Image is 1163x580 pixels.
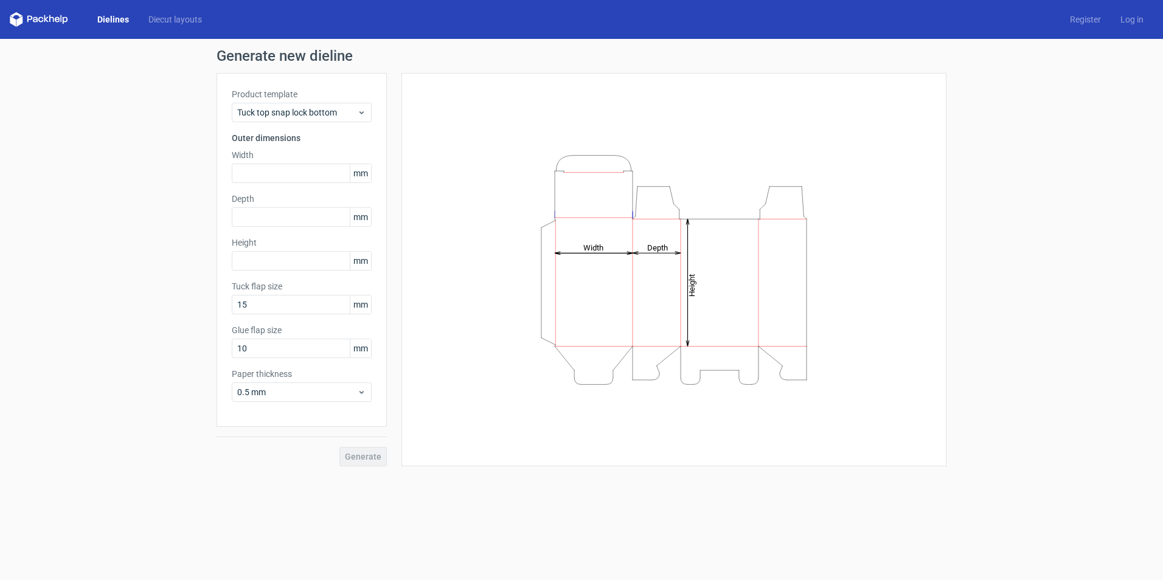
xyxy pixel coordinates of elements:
[232,368,372,380] label: Paper thickness
[350,295,371,314] span: mm
[350,208,371,226] span: mm
[232,280,372,292] label: Tuck flap size
[139,13,212,26] a: Diecut layouts
[232,132,372,144] h3: Outer dimensions
[583,243,603,252] tspan: Width
[350,164,371,182] span: mm
[232,88,372,100] label: Product template
[647,243,668,252] tspan: Depth
[350,252,371,270] span: mm
[232,324,372,336] label: Glue flap size
[237,106,357,119] span: Tuck top snap lock bottom
[232,236,372,249] label: Height
[217,49,946,63] h1: Generate new dieline
[1111,13,1153,26] a: Log in
[237,386,357,398] span: 0.5 mm
[232,149,372,161] label: Width
[232,193,372,205] label: Depth
[88,13,139,26] a: Dielines
[1060,13,1111,26] a: Register
[350,339,371,357] span: mm
[687,274,696,296] tspan: Height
